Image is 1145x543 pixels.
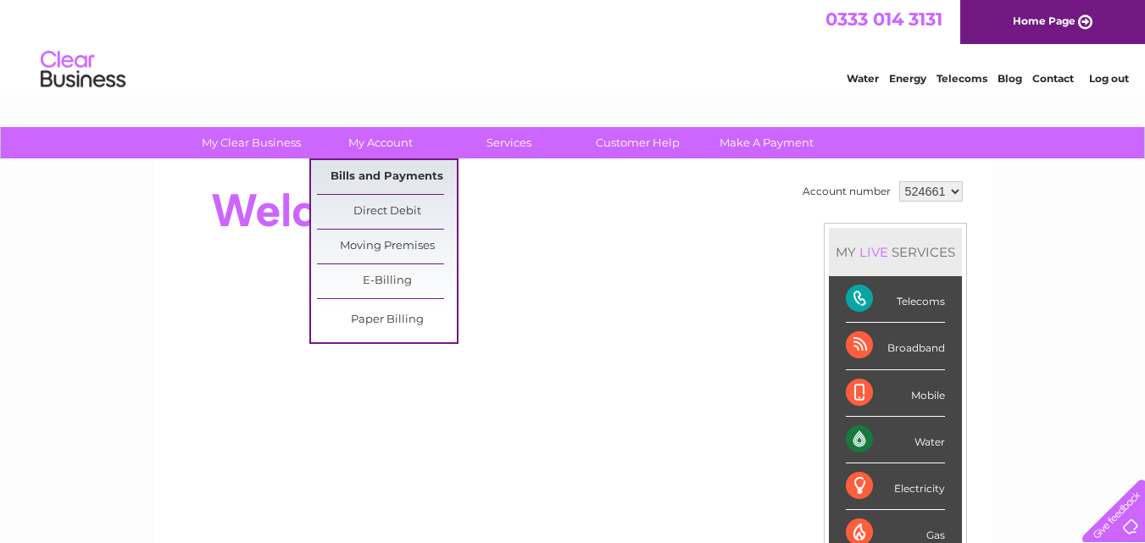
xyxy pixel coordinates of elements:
a: E-Billing [317,264,457,298]
img: logo.png [40,44,126,96]
a: Blog [998,72,1022,85]
a: Customer Help [568,127,708,158]
a: My Account [310,127,450,158]
a: Services [439,127,579,158]
a: Make A Payment [697,127,837,158]
a: 0333 014 3131 [825,8,942,30]
div: Broadband [846,323,945,369]
a: Paper Billing [317,303,457,337]
a: Telecoms [937,72,987,85]
a: Energy [889,72,926,85]
div: Telecoms [846,276,945,323]
a: My Clear Business [181,127,321,158]
a: Moving Premises [317,230,457,263]
a: Direct Debit [317,195,457,229]
a: Contact [1032,72,1074,85]
a: Bills and Payments [317,160,457,194]
td: Account number [798,177,895,206]
div: LIVE [856,244,892,260]
a: Log out [1089,72,1129,85]
div: Mobile [846,370,945,417]
div: MY SERVICES [829,228,962,276]
div: Clear Business is a trading name of Verastar Limited (registered in [GEOGRAPHIC_DATA] No. 3667643... [173,9,974,82]
div: Water [846,417,945,463]
a: Water [847,72,879,85]
div: Electricity [846,463,945,510]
